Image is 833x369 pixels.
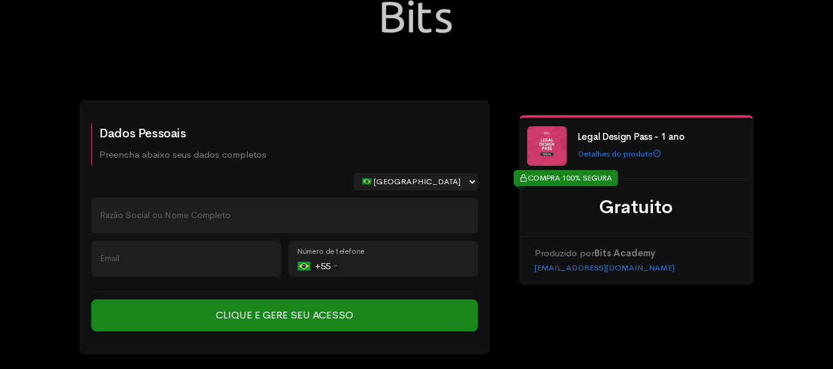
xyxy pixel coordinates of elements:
[20,20,30,30] img: logo_orange.svg
[51,71,61,81] img: tab_domain_overview_orange.svg
[91,241,281,277] input: Email
[91,198,478,233] input: Nome Completo
[298,256,341,276] div: +55
[535,246,738,261] p: Produzido por
[32,32,176,42] div: [PERSON_NAME]: [DOMAIN_NAME]
[144,73,198,81] div: Palavras-chave
[130,71,140,81] img: tab_keywords_by_traffic_grey.svg
[99,148,266,162] p: Preencha abaixo seus dados completos
[65,73,94,81] div: Domínio
[99,127,266,140] h2: Dados Pessoais
[35,20,60,30] div: v 4.0.25
[20,32,30,42] img: website_grey.svg
[91,299,478,331] input: Clique e Gere seu Acesso
[578,148,661,159] a: Detalhes do produto
[578,132,742,142] h4: Legal Design Pass - 1 ano
[293,256,341,276] div: Brazil (Brasil): +55
[594,247,655,259] strong: Bits Academy
[514,170,618,186] div: COMPRA 100% SEGURA
[535,193,738,221] div: Gratuito
[527,126,567,166] img: LEGAL%20DESIGN_Ementa%20Banco%20Semear%20(600%C2%A0%C3%97%C2%A0600%C2%A0px)%20(1).png
[535,262,675,273] a: [EMAIL_ADDRESS][DOMAIN_NAME]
